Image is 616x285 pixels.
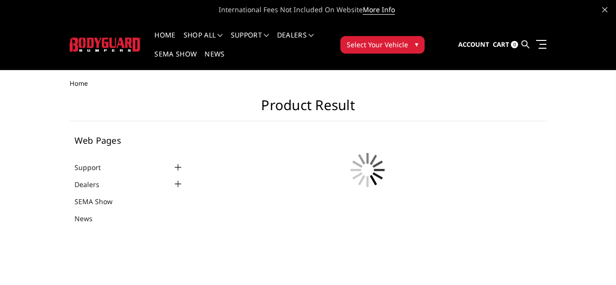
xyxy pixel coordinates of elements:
a: Home [154,32,175,51]
span: Account [458,40,489,49]
a: shop all [184,32,223,51]
img: preloader.gif [343,146,392,194]
span: Select Your Vehicle [347,39,408,50]
span: Cart [493,40,509,49]
a: Account [458,32,489,58]
a: Cart 0 [493,32,518,58]
button: Select Your Vehicle [340,36,425,54]
a: Dealers [75,179,112,190]
h1: Product Result [70,97,547,121]
a: News [205,51,224,70]
img: BODYGUARD BUMPERS [70,38,141,52]
a: More Info [363,5,395,15]
a: Dealers [277,32,314,51]
h5: Web Pages [75,136,184,145]
a: Support [231,32,269,51]
a: Support [75,162,113,172]
span: 0 [511,41,518,48]
span: ▾ [415,39,418,49]
a: SEMA Show [154,51,197,70]
span: Home [70,79,88,88]
a: SEMA Show [75,196,125,207]
a: News [75,213,105,224]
